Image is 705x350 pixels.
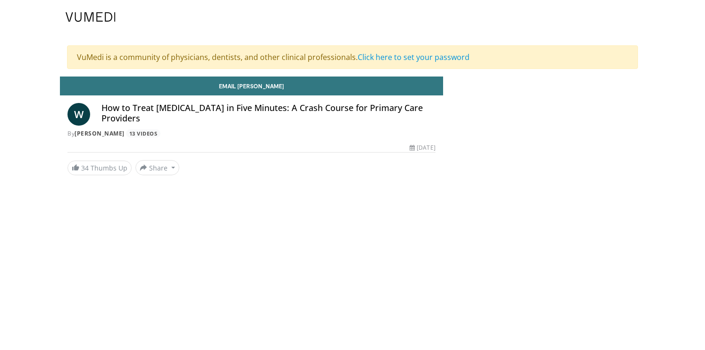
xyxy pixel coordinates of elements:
[126,129,160,137] a: 13 Videos
[101,103,436,123] h4: How to Treat [MEDICAL_DATA] in Five Minutes: A Crash Course for Primary Care Providers
[67,161,132,175] a: 34 Thumbs Up
[67,129,436,138] div: By
[410,144,435,152] div: [DATE]
[67,45,638,69] div: VuMedi is a community of physicians, dentists, and other clinical professionals.
[60,77,443,95] a: Email [PERSON_NAME]
[135,160,179,175] button: Share
[75,129,125,137] a: [PERSON_NAME]
[66,12,116,22] img: VuMedi Logo
[81,163,89,172] span: 34
[67,103,90,126] a: W
[358,52,470,62] a: Click here to set your password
